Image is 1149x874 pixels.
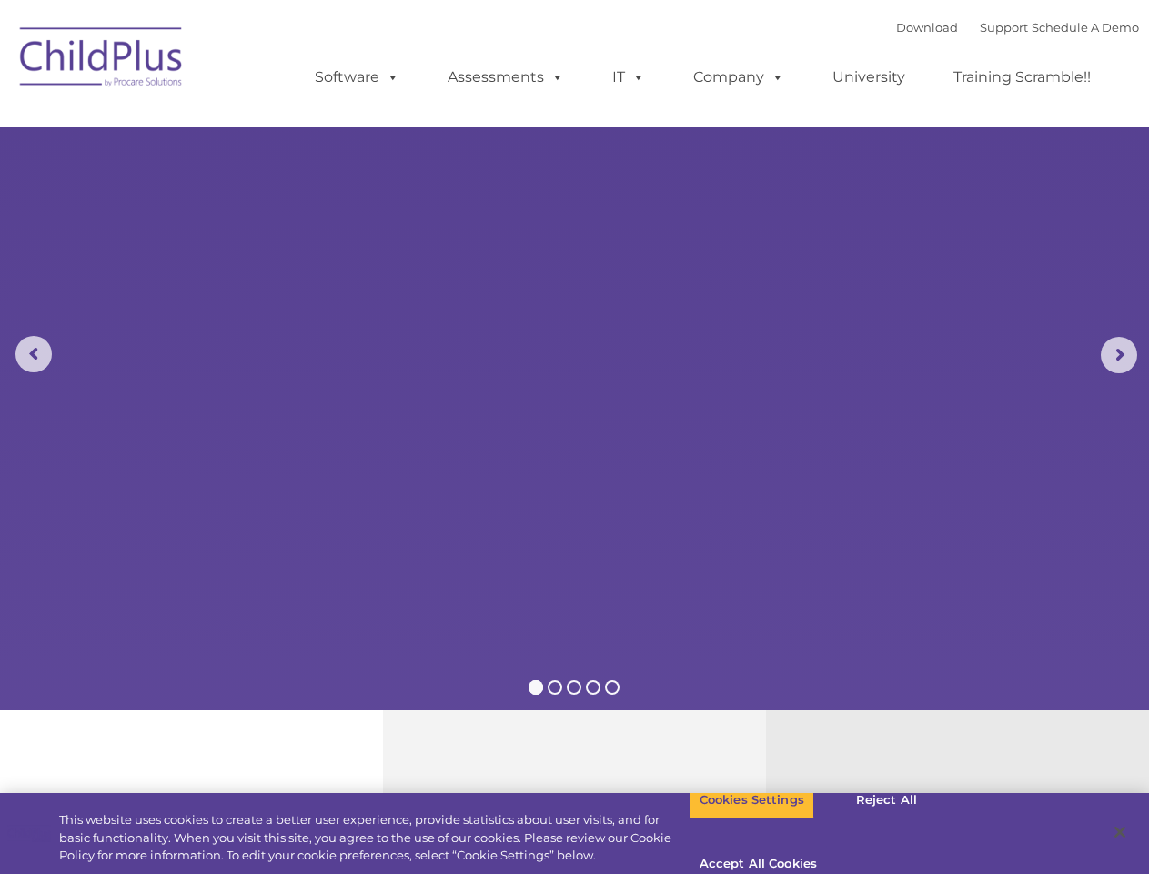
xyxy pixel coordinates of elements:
[830,781,943,819] button: Reject All
[297,59,418,96] a: Software
[896,20,958,35] a: Download
[675,59,802,96] a: Company
[253,195,330,208] span: Phone number
[896,20,1139,35] font: |
[1032,20,1139,35] a: Schedule A Demo
[59,811,690,865] div: This website uses cookies to create a better user experience, provide statistics about user visit...
[594,59,663,96] a: IT
[814,59,923,96] a: University
[11,15,193,106] img: ChildPlus by Procare Solutions
[253,120,308,134] span: Last name
[980,20,1028,35] a: Support
[935,59,1109,96] a: Training Scramble!!
[690,781,814,819] button: Cookies Settings
[429,59,582,96] a: Assessments
[1100,812,1140,852] button: Close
